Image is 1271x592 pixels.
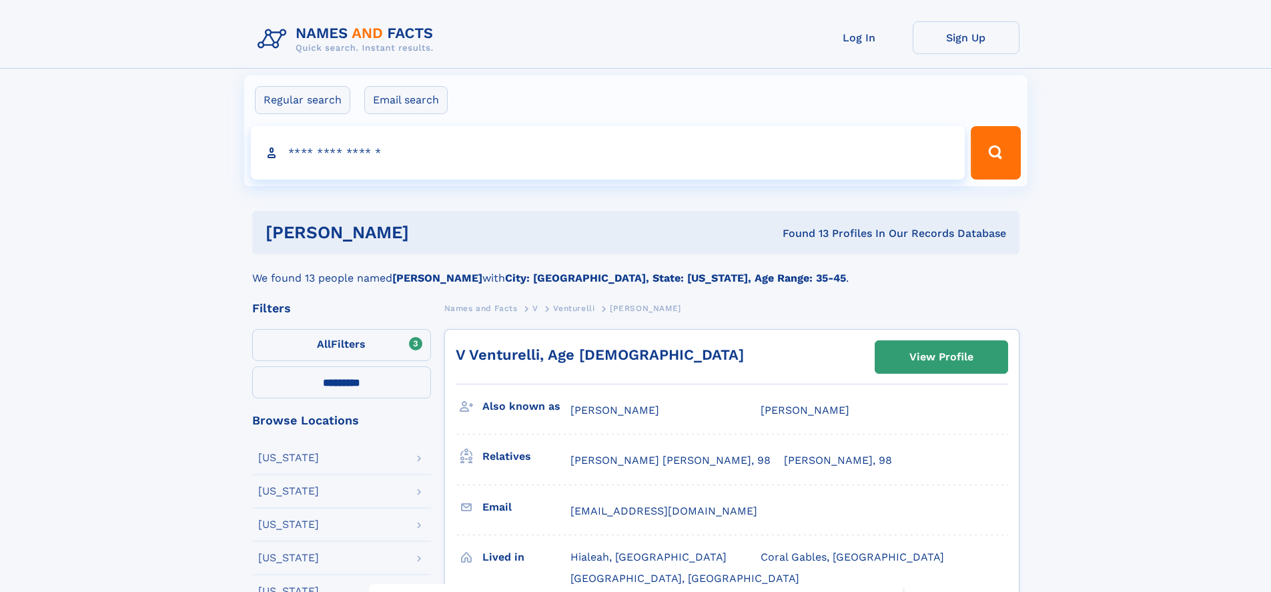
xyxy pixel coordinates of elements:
[570,572,799,585] span: [GEOGRAPHIC_DATA], [GEOGRAPHIC_DATA]
[444,300,518,316] a: Names and Facts
[258,453,319,463] div: [US_STATE]
[596,226,1006,241] div: Found 13 Profiles In Our Records Database
[784,453,892,468] a: [PERSON_NAME], 98
[570,551,727,563] span: Hialeah, [GEOGRAPHIC_DATA]
[252,414,431,426] div: Browse Locations
[252,329,431,361] label: Filters
[252,21,444,57] img: Logo Names and Facts
[553,300,594,316] a: Venturelli
[317,338,331,350] span: All
[610,304,681,313] span: [PERSON_NAME]
[456,346,744,363] a: V Venturelli, Age [DEMOGRAPHIC_DATA]
[570,453,771,468] a: [PERSON_NAME] [PERSON_NAME], 98
[570,505,757,517] span: [EMAIL_ADDRESS][DOMAIN_NAME]
[570,404,659,416] span: [PERSON_NAME]
[258,553,319,563] div: [US_STATE]
[806,21,913,54] a: Log In
[251,126,965,180] input: search input
[971,126,1020,180] button: Search Button
[364,86,448,114] label: Email search
[266,224,596,241] h1: [PERSON_NAME]
[909,342,973,372] div: View Profile
[761,551,944,563] span: Coral Gables, [GEOGRAPHIC_DATA]
[913,21,1019,54] a: Sign Up
[553,304,594,313] span: Venturelli
[532,300,538,316] a: V
[252,254,1019,286] div: We found 13 people named with .
[252,302,431,314] div: Filters
[482,395,570,418] h3: Also known as
[532,304,538,313] span: V
[482,496,570,519] h3: Email
[761,404,849,416] span: [PERSON_NAME]
[258,519,319,530] div: [US_STATE]
[875,341,1007,373] a: View Profile
[258,486,319,497] div: [US_STATE]
[392,272,482,284] b: [PERSON_NAME]
[482,546,570,569] h3: Lived in
[505,272,846,284] b: City: [GEOGRAPHIC_DATA], State: [US_STATE], Age Range: 35-45
[482,445,570,468] h3: Relatives
[255,86,350,114] label: Regular search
